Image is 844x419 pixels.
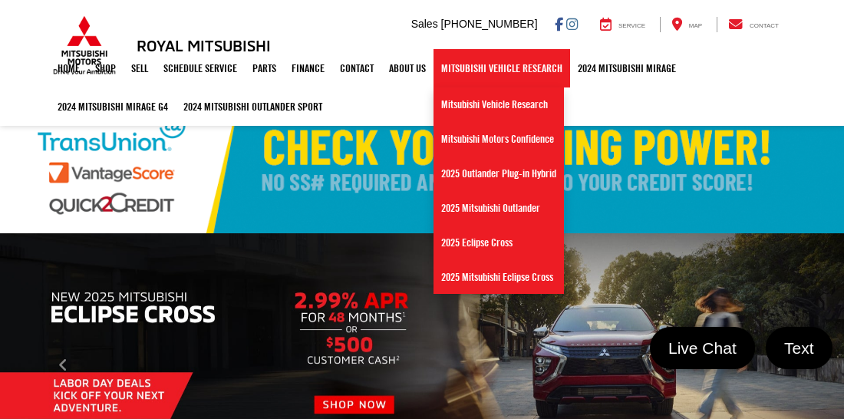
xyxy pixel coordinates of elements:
[717,17,790,32] a: Contact
[434,191,564,226] a: 2025 Mitsubishi Outlander
[434,87,564,122] a: Mitsubishi Vehicle Research
[411,18,438,30] span: Sales
[650,327,755,369] a: Live Chat
[766,327,832,369] a: Text
[441,18,538,30] span: [PHONE_NUMBER]
[618,22,645,29] span: Service
[588,17,657,32] a: Service
[284,49,332,87] a: Finance
[50,87,176,126] a: 2024 Mitsubishi Mirage G4
[750,22,779,29] span: Contact
[555,18,563,30] a: Facebook: Click to visit our Facebook page
[87,49,124,87] a: Shop
[661,338,744,358] span: Live Chat
[332,49,381,87] a: Contact
[434,49,570,87] a: Mitsubishi Vehicle Research
[660,17,714,32] a: Map
[381,49,434,87] a: About Us
[245,49,284,87] a: Parts: Opens in a new tab
[124,49,156,87] a: Sell
[156,49,245,87] a: Schedule Service: Opens in a new tab
[50,15,119,75] img: Mitsubishi
[137,37,271,54] h3: Royal Mitsubishi
[50,49,87,87] a: Home
[776,338,822,358] span: Text
[176,87,330,126] a: 2024 Mitsubishi Outlander SPORT
[434,260,564,294] a: 2025 Mitsubishi Eclipse Cross
[434,157,564,191] a: 2025 Outlander Plug-in Hybrid
[434,226,564,260] a: 2025 Eclipse Cross
[434,122,564,157] a: Mitsubishi Motors Confidence
[566,18,578,30] a: Instagram: Click to visit our Instagram page
[570,49,684,87] a: 2024 Mitsubishi Mirage
[689,22,702,29] span: Map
